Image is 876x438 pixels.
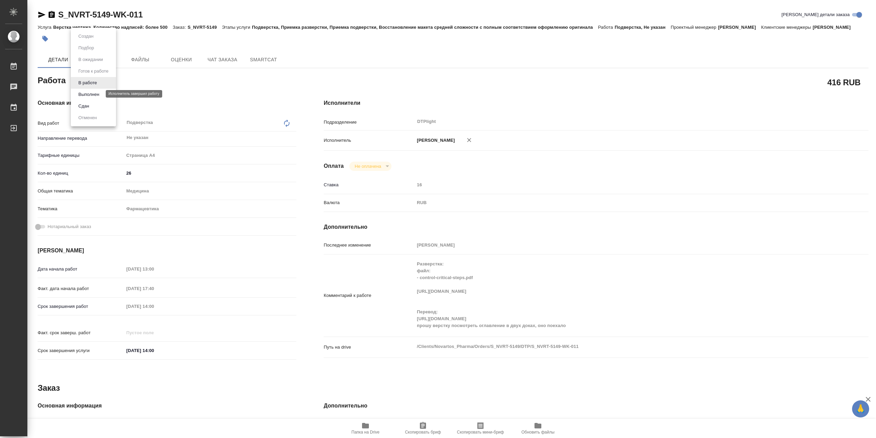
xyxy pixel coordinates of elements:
[76,67,111,75] button: Готов к работе
[76,102,91,110] button: Сдан
[76,33,95,40] button: Создан
[76,44,96,52] button: Подбор
[76,91,101,98] button: Выполнен
[76,56,105,63] button: В ожидании
[76,79,99,87] button: В работе
[76,114,99,122] button: Отменен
